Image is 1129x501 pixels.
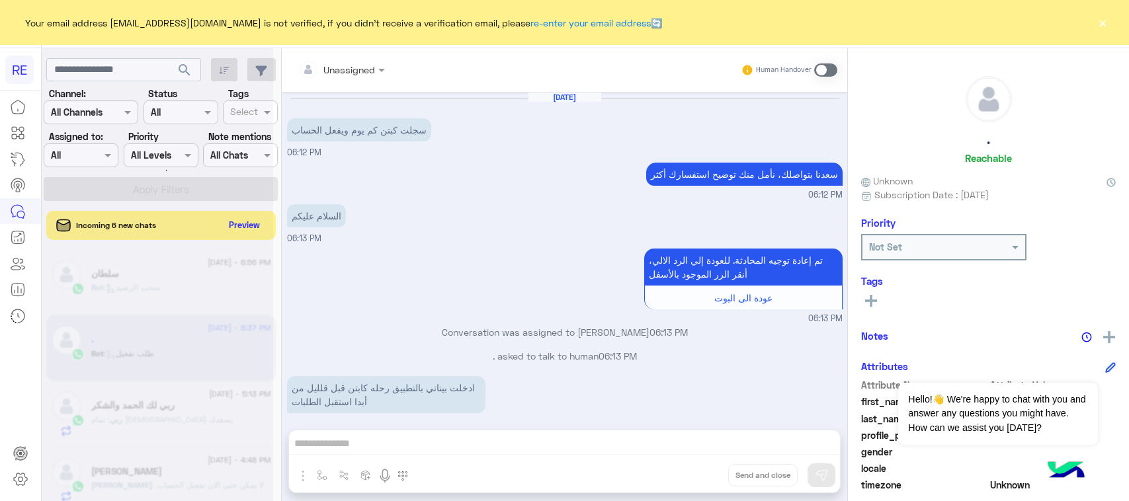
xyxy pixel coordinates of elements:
[861,445,987,459] span: gender
[528,93,601,102] h6: [DATE]
[649,327,688,338] span: 06:13 PM
[861,378,987,392] span: Attribute Name
[861,478,987,492] span: timezone
[861,217,896,229] h6: Priority
[599,350,637,362] span: 06:13 PM
[990,478,1116,492] span: Unknown
[861,360,908,372] h6: Attributes
[1043,448,1089,494] img: hulul-logo.png
[25,16,662,30] span: Your email address [EMAIL_ADDRESS][DOMAIN_NAME] is not verified, if you didn't receive a verifica...
[861,395,987,408] span: first_name
[5,56,34,84] div: RE
[1096,16,1109,29] button: ×
[530,17,651,28] a: re-enter your email address
[808,189,843,202] span: 06:12 PM
[644,249,843,286] p: 4/9/2025, 6:13 PM
[228,104,258,122] div: Select
[861,330,888,342] h6: Notes
[287,376,485,413] p: 4/9/2025, 6:14 PM
[756,65,812,75] small: Human Handover
[861,275,1116,287] h6: Tags
[1103,331,1115,343] img: add
[990,445,1116,459] span: null
[861,461,987,475] span: locale
[874,188,989,202] span: Subscription Date : [DATE]
[861,412,987,426] span: last_name
[287,233,321,243] span: 06:13 PM
[287,349,843,363] p: . asked to talk to human
[808,313,843,325] span: 06:13 PM
[287,204,346,227] p: 4/9/2025, 6:13 PM
[861,174,913,188] span: Unknown
[965,152,1012,164] h6: Reachable
[714,292,773,303] span: عودة الى البوت
[1081,332,1092,342] img: notes
[987,132,990,147] h5: .
[146,159,169,182] div: loading...
[287,147,321,157] span: 06:12 PM
[728,464,798,486] button: Send and close
[287,118,431,141] p: 4/9/2025, 6:12 PM
[287,325,843,339] p: Conversation was assigned to [PERSON_NAME]
[646,163,843,186] p: 4/9/2025, 6:12 PM
[898,383,1097,445] span: Hello!👋 We're happy to chat with you and answer any questions you might have. How can we assist y...
[966,77,1011,122] img: defaultAdmin.png
[990,461,1116,475] span: null
[861,428,987,442] span: profile_pic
